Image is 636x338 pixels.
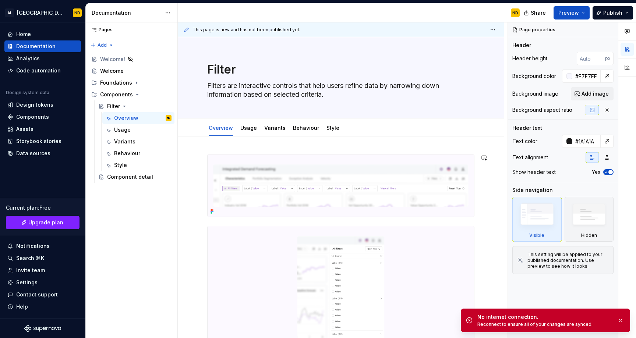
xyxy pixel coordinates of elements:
[324,120,342,135] div: Style
[520,6,551,19] button: Share
[558,9,579,17] span: Preview
[107,103,120,110] div: Filter
[102,159,174,171] a: Style
[16,303,28,310] div: Help
[16,267,45,274] div: Invite team
[581,232,597,238] div: Hidden
[4,28,81,40] a: Home
[4,123,81,135] a: Assets
[512,168,556,176] div: Show header text
[206,120,236,135] div: Overview
[206,80,473,100] textarea: Filters are interactive controls that help users refine data by narrowing down information based ...
[477,313,611,321] div: No internet connection.
[531,9,546,17] span: Share
[4,40,81,52] a: Documentation
[4,111,81,123] a: Components
[88,65,174,77] a: Welcome
[16,125,33,133] div: Assets
[28,219,63,226] span: Upgrade plan
[5,8,14,17] div: M
[571,87,614,100] button: Add image
[529,232,544,238] div: Visible
[88,89,174,100] div: Components
[114,126,131,134] div: Usage
[114,161,127,169] div: Style
[24,325,61,332] a: Supernova Logo
[16,138,61,145] div: Storybook stories
[16,101,53,108] div: Design tokens
[512,197,562,242] div: Visible
[4,135,81,147] a: Storybook stories
[100,79,132,86] div: Foundations
[16,67,61,74] div: Code automation
[74,10,80,16] div: ND
[527,252,609,269] div: This setting will be applied to your published documentation. Use preview to see how it looks.
[100,56,125,63] div: Welcome!
[16,31,31,38] div: Home
[554,6,590,19] button: Preview
[4,99,81,111] a: Design tokens
[4,264,81,276] a: Invite team
[1,5,84,21] button: M[GEOGRAPHIC_DATA]ND
[102,112,174,124] a: OverviewND
[167,114,170,122] div: ND
[100,67,124,75] div: Welcome
[16,255,44,262] div: Search ⌘K
[6,90,49,96] div: Design system data
[512,55,547,62] div: Header height
[16,150,50,157] div: Data sources
[4,301,81,313] button: Help
[88,53,174,183] div: Page tree
[592,169,600,175] label: Yes
[293,125,319,131] a: Behaviour
[95,171,174,183] a: Component detail
[512,106,572,114] div: Background aspect ratio
[512,42,531,49] div: Header
[102,136,174,147] a: Variants
[4,240,81,252] button: Notifications
[605,56,611,61] p: px
[16,242,50,250] div: Notifications
[16,55,40,62] div: Analytics
[192,27,300,33] span: This page is new and has not been published yet.
[290,120,322,135] div: Behaviour
[88,40,116,50] button: Add
[593,6,633,19] button: Publish
[209,125,233,131] a: Overview
[107,173,153,181] div: Component detail
[512,154,548,161] div: Text alignment
[326,125,339,131] a: Style
[577,52,605,65] input: Auto
[98,42,107,48] span: Add
[512,186,553,194] div: Side navigation
[17,9,64,17] div: [GEOGRAPHIC_DATA]
[88,27,113,33] div: Pages
[102,147,174,159] a: Behaviour
[512,10,518,16] div: ND
[4,289,81,300] button: Contact support
[565,197,614,242] div: Hidden
[92,9,161,17] div: Documentation
[102,124,174,136] a: Usage
[261,120,289,135] div: Variants
[572,135,601,148] input: Auto
[4,147,81,159] a: Data sources
[4,53,81,64] a: Analytics
[16,113,49,121] div: Components
[100,91,133,98] div: Components
[114,114,138,122] div: Overview
[264,125,286,131] a: Variants
[114,150,140,157] div: Behaviour
[16,43,56,50] div: Documentation
[4,65,81,77] a: Code automation
[512,90,558,97] div: Background image
[88,53,174,65] a: Welcome!
[512,72,556,80] div: Background color
[6,204,79,211] div: Current plan : Free
[512,124,542,132] div: Header text
[88,77,174,89] div: Foundations
[6,216,79,229] a: Upgrade plan
[114,138,135,145] div: Variants
[4,277,81,288] a: Settings
[572,70,601,83] input: Auto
